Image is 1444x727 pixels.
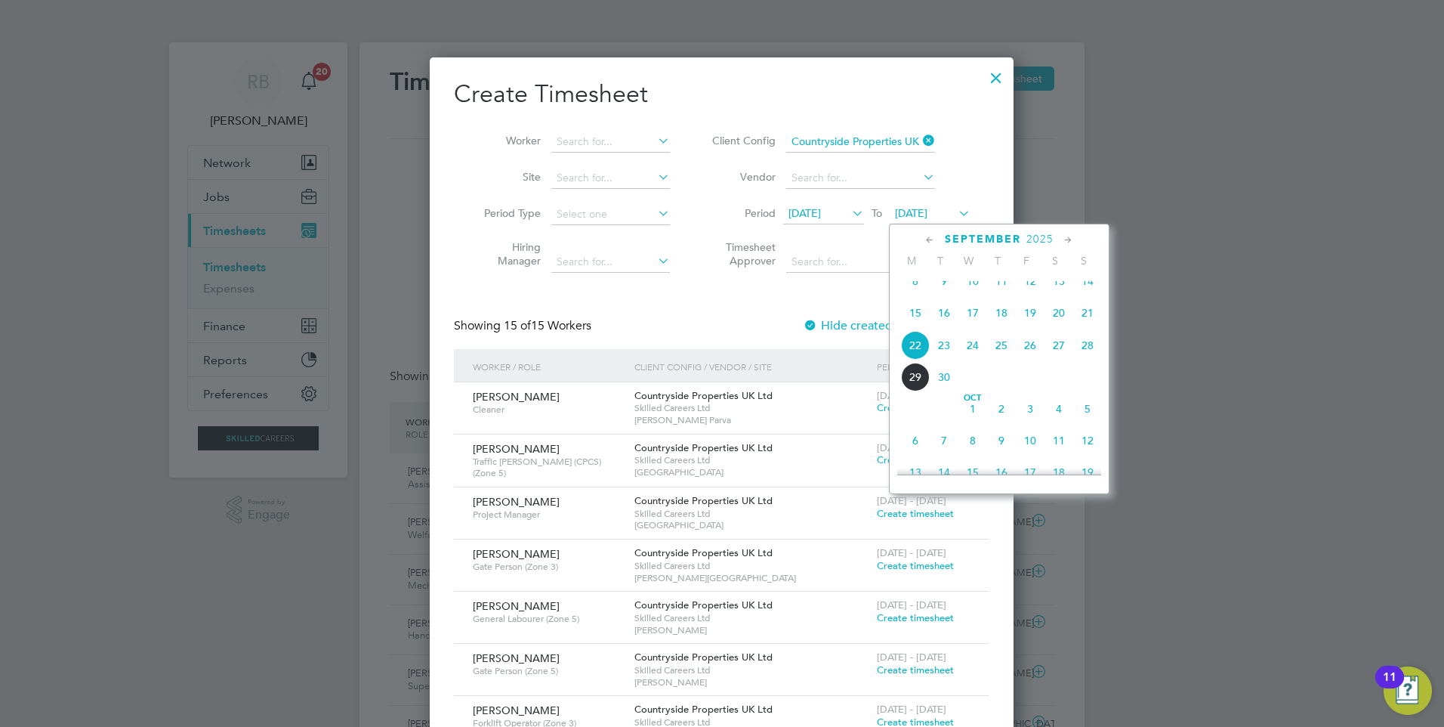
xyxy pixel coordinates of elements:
span: 14 [1073,267,1102,295]
span: 1 [958,394,987,423]
span: [PERSON_NAME] [634,624,869,636]
span: Project Manager [473,509,623,521]
span: M [897,254,926,268]
span: [PERSON_NAME] [473,390,560,404]
span: 29 [901,363,930,391]
span: 11 [1044,426,1073,455]
span: 2025 [1026,233,1054,246]
span: [DATE] - [DATE] [877,651,946,664]
span: September [945,233,1021,246]
span: 30 [930,363,958,391]
span: 15 Workers [504,318,591,333]
span: 22 [901,331,930,360]
span: Countryside Properties UK Ltd [634,389,773,402]
span: Gate Person (Zone 5) [473,665,623,677]
span: F [1012,254,1041,268]
span: 19 [1016,299,1044,327]
span: 18 [987,299,1016,327]
span: 18 [1044,458,1073,487]
span: Skilled Careers Ltd [634,612,869,624]
span: 13 [1044,267,1073,295]
div: Showing [454,318,594,334]
span: [PERSON_NAME] [473,442,560,456]
label: Worker [473,134,541,147]
span: Countryside Properties UK Ltd [634,599,773,611]
span: 7 [930,426,958,455]
span: 16 [987,458,1016,487]
span: 5 [1073,394,1102,423]
div: Worker / Role [469,349,631,384]
span: Skilled Careers Ltd [634,560,869,572]
span: [GEOGRAPHIC_DATA] [634,466,869,478]
span: Create timesheet [877,507,954,520]
span: 2 [987,394,1016,423]
span: Skilled Careers Ltd [634,508,869,520]
span: Cleaner [473,404,623,416]
span: Countryside Properties UK Ltd [634,703,773,716]
span: 12 [1016,267,1044,295]
span: Countryside Properties UK Ltd [634,546,773,559]
span: 19 [1073,458,1102,487]
input: Search for... [786,131,935,153]
span: Create timesheet [877,453,954,466]
div: 11 [1383,677,1396,697]
input: Search for... [551,252,670,273]
span: Create timesheet [877,401,954,414]
span: 12 [1073,426,1102,455]
span: 17 [958,299,987,327]
span: 4 [1044,394,1073,423]
span: Skilled Careers Ltd [634,402,869,414]
span: 6 [901,426,930,455]
input: Select one [551,204,670,225]
span: Skilled Careers Ltd [634,454,869,466]
span: [DATE] [788,206,821,220]
span: 9 [930,267,958,295]
span: [PERSON_NAME][GEOGRAPHIC_DATA] [634,572,869,584]
input: Search for... [551,131,670,153]
span: 3 [1016,394,1044,423]
label: Timesheet Approver [708,240,776,268]
span: Skilled Careers Ltd [634,664,869,676]
span: 13 [901,458,930,487]
span: [DATE] - [DATE] [877,441,946,454]
span: [DATE] - [DATE] [877,494,946,507]
span: [PERSON_NAME] [634,676,869,688]
span: 10 [958,267,987,295]
span: 24 [958,331,987,360]
span: 26 [1016,331,1044,360]
div: Period [873,349,974,384]
span: To [867,203,887,223]
span: [DATE] - [DATE] [877,599,946,611]
span: 15 of [504,318,531,333]
span: 20 [1044,299,1073,327]
span: [DATE] - [DATE] [877,703,946,716]
label: Period Type [473,206,541,220]
span: [PERSON_NAME] [473,651,560,665]
span: 15 [958,458,987,487]
span: 28 [1073,331,1102,360]
span: 27 [1044,331,1073,360]
span: [DATE] - [DATE] [877,389,946,402]
span: 23 [930,331,958,360]
span: [PERSON_NAME] [473,599,560,613]
span: 17 [1016,458,1044,487]
div: Client Config / Vendor / Site [631,349,873,384]
span: Countryside Properties UK Ltd [634,651,773,664]
span: Create timesheet [877,664,954,676]
label: Hiring Manager [473,240,541,268]
span: Oct [958,394,987,402]
input: Search for... [786,252,935,273]
span: W [955,254,983,268]
span: Create timesheet [877,611,954,624]
input: Search for... [551,168,670,189]
span: 9 [987,426,1016,455]
span: T [926,254,955,268]
h2: Create Timesheet [454,79,989,110]
span: [PERSON_NAME] Parva [634,414,869,426]
span: S [1041,254,1069,268]
span: 8 [901,267,930,295]
span: 16 [930,299,958,327]
span: [PERSON_NAME] [473,704,560,717]
label: Client Config [708,134,776,147]
span: 15 [901,299,930,327]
